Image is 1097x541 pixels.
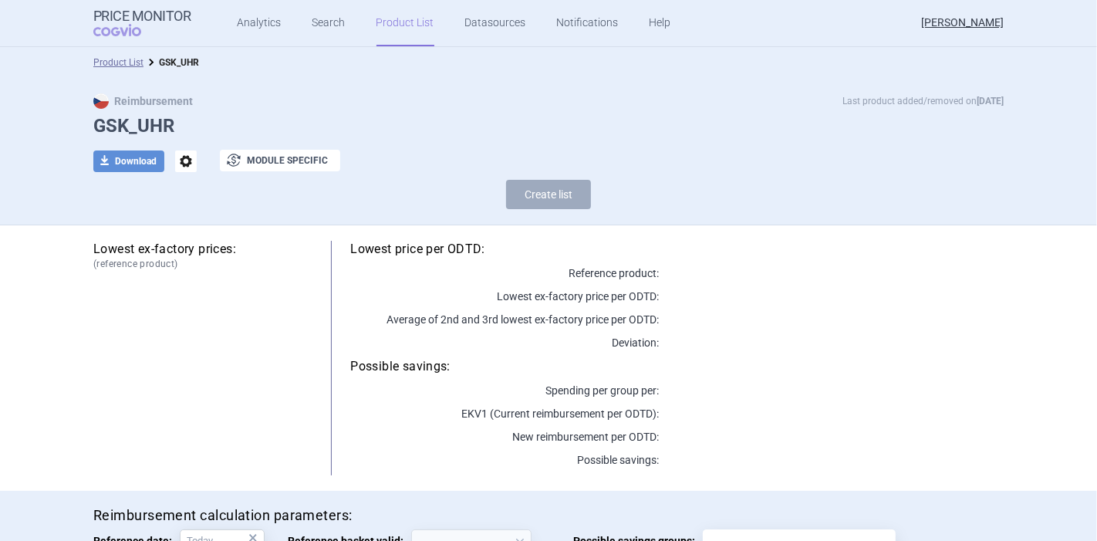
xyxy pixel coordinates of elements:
h5: Lowest ex-factory prices: [93,241,312,271]
img: CZ [93,93,109,109]
p: Last product added/removed on [842,93,1004,109]
span: (reference product) [93,258,312,271]
h1: GSK_UHR [93,115,1004,137]
strong: [DATE] [977,96,1004,107]
p: Reference product: [350,265,659,281]
li: GSK_UHR [143,55,199,70]
h4: Reimbursement calculation parameters: [93,506,1004,526]
p: Average of 2nd and 3rd lowest ex-factory price per ODTD: [350,312,659,327]
p: Lowest ex-factory price per ODTD: [350,289,659,304]
a: Product List [93,57,143,68]
button: Download [93,150,164,172]
p: EKV1 (Current reimbursement per ODTD): [350,406,659,421]
strong: GSK_UHR [159,57,199,68]
strong: Reimbursement [93,95,193,107]
li: Product List [93,55,143,70]
h5: Lowest price per ODTD: [350,241,1004,258]
button: Create list [506,180,591,209]
button: Module specific [220,150,340,171]
p: Possible savings: [350,452,659,468]
p: New reimbursement per ODTD: [350,429,659,445]
p: Spending per group per : [350,383,659,398]
strong: Price Monitor [93,8,191,24]
p: Deviation: [350,335,659,350]
h5: Possible savings: [350,358,1004,375]
a: Price MonitorCOGVIO [93,8,191,38]
span: COGVIO [93,24,163,36]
